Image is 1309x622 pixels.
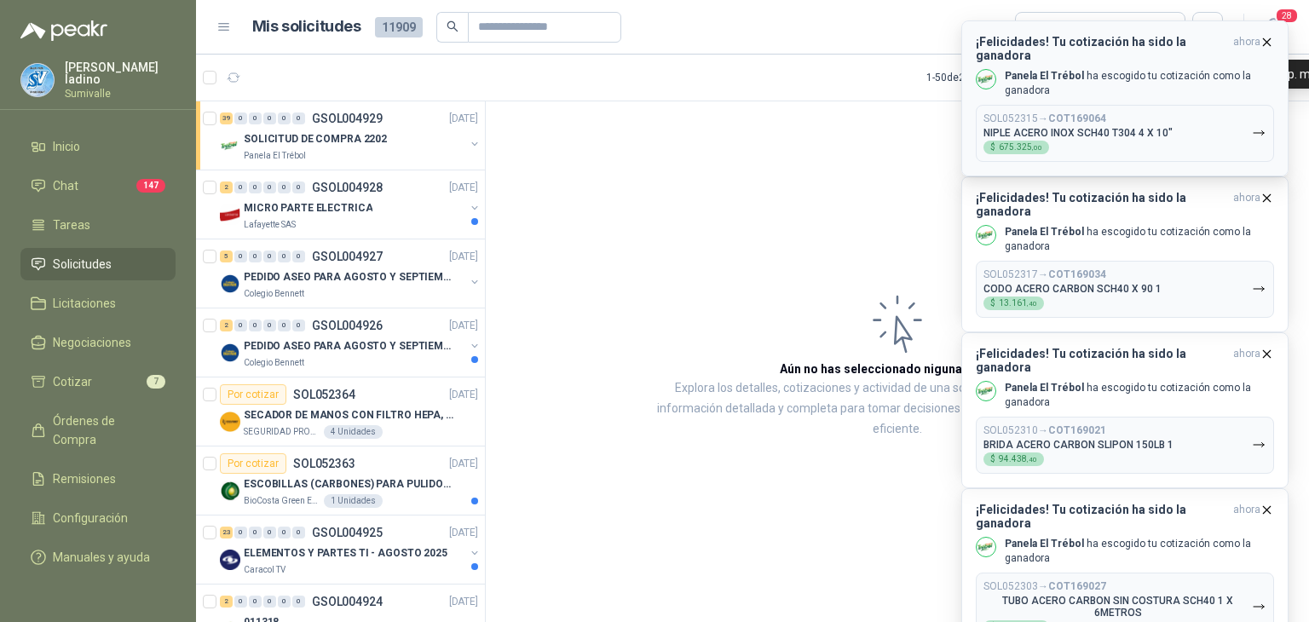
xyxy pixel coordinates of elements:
[449,249,478,265] p: [DATE]
[292,112,305,124] div: 0
[1005,70,1084,82] b: Panela El Trébol
[447,20,458,32] span: search
[220,320,233,331] div: 2
[20,20,107,41] img: Logo peakr
[983,141,1049,154] div: $
[312,596,383,608] p: GSOL004924
[252,14,361,39] h1: Mis solicitudes
[53,294,116,313] span: Licitaciones
[53,469,116,488] span: Remisiones
[244,425,320,439] p: SEGURIDAD PROVISER LTDA
[292,181,305,193] div: 0
[263,112,276,124] div: 0
[263,251,276,262] div: 0
[961,20,1289,176] button: ¡Felicidades! Tu cotización ha sido la ganadoraahora Company LogoPanela El Trébol ha escogido tu ...
[53,255,112,274] span: Solicitudes
[244,356,304,370] p: Colegio Bennett
[999,299,1037,308] span: 13.161
[220,522,482,577] a: 23 0 0 0 0 0 GSOL004925[DATE] Company LogoELEMENTOS Y PARTES TI - AGOSTO 2025Caracol TV
[278,320,291,331] div: 0
[983,452,1044,466] div: $
[20,326,176,359] a: Negociaciones
[196,377,485,446] a: Por cotizarSOL052364[DATE] Company LogoSECADOR DE MANOS CON FILTRO HEPA, SECADO RAPIDOSEGURIDAD P...
[20,248,176,280] a: Solicitudes
[53,548,150,567] span: Manuales y ayuda
[976,35,1226,62] h3: ¡Felicidades! Tu cotización ha sido la ganadora
[1233,503,1260,530] span: ahora
[263,320,276,331] div: 0
[292,320,305,331] div: 0
[999,143,1042,152] span: 675.325
[53,372,92,391] span: Cotizar
[220,251,233,262] div: 5
[449,111,478,127] p: [DATE]
[976,261,1274,318] button: SOL052317→COT169034CODO ACERO CARBON SCH40 X 90 1$13.161,40
[999,455,1037,464] span: 94.438
[926,64,1037,91] div: 1 - 50 de 2727
[977,70,995,89] img: Company Logo
[220,550,240,570] img: Company Logo
[249,320,262,331] div: 0
[983,112,1106,125] p: SOL052315 →
[449,456,478,472] p: [DATE]
[1005,226,1084,238] b: Panela El Trébol
[136,179,165,193] span: 147
[976,347,1226,374] h3: ¡Felicidades! Tu cotización ha sido la ganadora
[21,64,54,96] img: Company Logo
[220,453,286,474] div: Por cotizar
[20,541,176,573] a: Manuales y ayuda
[312,181,383,193] p: GSOL004928
[20,463,176,495] a: Remisiones
[961,332,1289,488] button: ¡Felicidades! Tu cotización ha sido la ganadoraahora Company LogoPanela El Trébol ha escogido tu ...
[983,595,1252,619] p: TUBO ACERO CARBON SIN COSTURA SCH40 1 X 6METROS
[449,180,478,196] p: [DATE]
[220,384,286,405] div: Por cotizar
[976,503,1226,530] h3: ¡Felicidades! Tu cotización ha sido la ganadora
[244,218,296,232] p: Lafayette SAS
[234,596,247,608] div: 0
[244,149,306,163] p: Panela El Trébol
[1233,191,1260,218] span: ahora
[983,439,1173,451] p: BRIDA ACERO CARBON SLIPON 150LB 1
[263,181,276,193] div: 0
[983,268,1106,281] p: SOL052317 →
[976,105,1274,162] button: SOL052315→COT169064NIPLE ACERO INOX SCH40 T304 4 X 10"$675.325,00
[220,596,233,608] div: 2
[244,494,320,508] p: BioCosta Green Energy S.A.S
[449,318,478,334] p: [DATE]
[234,251,247,262] div: 0
[1027,456,1037,464] span: ,40
[220,181,233,193] div: 2
[249,181,262,193] div: 0
[53,216,90,234] span: Tareas
[220,343,240,363] img: Company Logo
[293,389,355,400] p: SOL052364
[244,131,387,147] p: SOLICITUD DE COMPRA 2202
[324,494,383,508] div: 1 Unidades
[1005,538,1084,550] b: Panela El Trébol
[977,382,995,400] img: Company Logo
[1258,12,1289,43] button: 28
[234,527,247,538] div: 0
[324,425,383,439] div: 4 Unidades
[20,502,176,534] a: Configuración
[312,320,383,331] p: GSOL004926
[780,360,1015,378] h3: Aún no has seleccionado niguna solicitud
[983,283,1162,295] p: CODO ACERO CARBON SCH40 X 90 1
[220,412,240,432] img: Company Logo
[375,17,423,37] span: 11909
[220,177,482,232] a: 2 0 0 0 0 0 GSOL004928[DATE] Company LogoMICRO PARTE ELECTRICALafayette SAS
[292,251,305,262] div: 0
[312,527,383,538] p: GSOL004925
[20,170,176,202] a: Chat147
[977,538,995,556] img: Company Logo
[656,378,1139,440] p: Explora los detalles, cotizaciones y actividad de una solicitud al seleccionarla. Obtén informaci...
[244,563,285,577] p: Caracol TV
[147,375,165,389] span: 7
[196,446,485,515] a: Por cotizarSOL052363[DATE] Company LogoESCOBILLAS (CARBONES) PARA PULIDORA DEWALTBioCosta Green E...
[263,596,276,608] div: 0
[292,527,305,538] div: 0
[1048,268,1106,280] b: COT169034
[20,287,176,320] a: Licitaciones
[244,407,456,423] p: SECADOR DE MANOS CON FILTRO HEPA, SECADO RAPIDO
